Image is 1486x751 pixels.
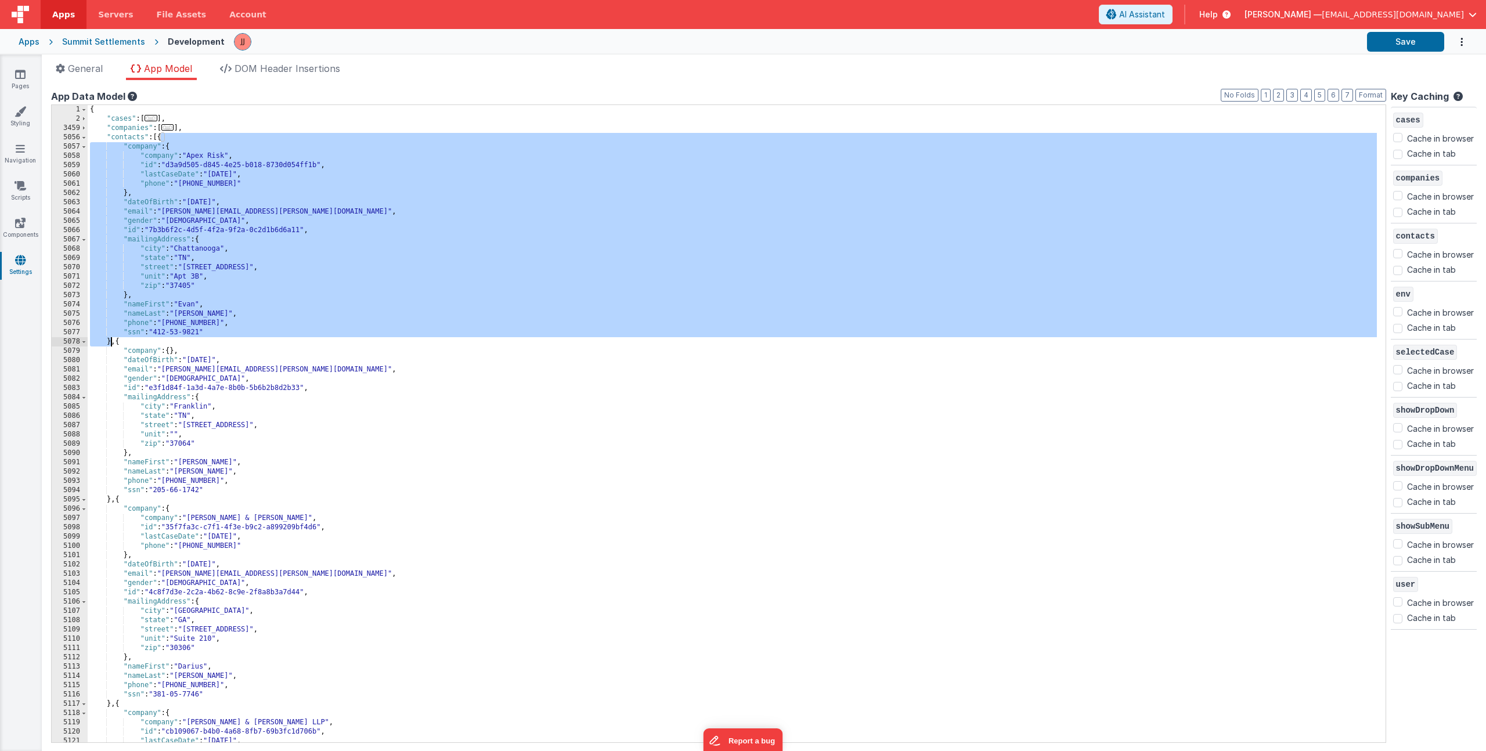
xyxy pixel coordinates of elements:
span: Help [1199,9,1218,20]
span: [EMAIL_ADDRESS][DOMAIN_NAME] [1322,9,1464,20]
div: 5117 [52,699,88,709]
div: 5107 [52,606,88,616]
div: 5120 [52,727,88,736]
div: 5098 [52,523,88,532]
div: 5059 [52,161,88,170]
label: Cache in tab [1407,496,1456,508]
span: Servers [98,9,133,20]
label: Cache in browser [1407,363,1474,377]
button: 4 [1300,89,1312,102]
div: 5113 [52,662,88,671]
label: Cache in tab [1407,380,1456,392]
div: 5101 [52,551,88,560]
div: 5104 [52,579,88,588]
span: env [1393,287,1413,302]
div: 5073 [52,291,88,300]
div: Development [168,36,225,48]
div: 5093 [52,476,88,486]
span: cases [1393,113,1423,128]
button: Format [1355,89,1386,102]
label: Cache in tab [1407,322,1456,334]
div: 5103 [52,569,88,579]
div: 5106 [52,597,88,606]
div: 5060 [52,170,88,179]
div: 1 [52,105,88,114]
div: 5068 [52,244,88,254]
span: user [1393,577,1419,592]
label: Cache in browser [1407,595,1474,609]
div: 5086 [52,411,88,421]
span: [PERSON_NAME] — [1245,9,1322,20]
label: Cache in browser [1407,479,1474,493]
div: 5094 [52,486,88,495]
div: 5061 [52,179,88,189]
div: 5118 [52,709,88,718]
span: DOM Header Insertions [235,63,340,74]
h4: Key Caching [1391,92,1449,102]
div: Apps [19,36,39,48]
label: Cache in tab [1407,147,1456,160]
button: 1 [1261,89,1271,102]
div: 5062 [52,189,88,198]
div: 5082 [52,374,88,384]
div: Summit Settlements [62,36,145,48]
div: 5084 [52,393,88,402]
button: 6 [1328,89,1339,102]
button: 7 [1341,89,1353,102]
span: contacts [1393,229,1438,244]
div: 5090 [52,449,88,458]
div: 5064 [52,207,88,216]
div: 5097 [52,514,88,523]
div: 5067 [52,235,88,244]
label: Cache in tab [1407,205,1456,218]
div: 5058 [52,151,88,161]
label: Cache in browser [1407,189,1474,203]
span: showSubMenu [1393,519,1452,534]
div: 5072 [52,281,88,291]
button: 2 [1273,89,1284,102]
div: 5114 [52,671,88,681]
div: 5063 [52,198,88,207]
div: 2 [52,114,88,124]
label: Cache in browser [1407,305,1474,319]
label: Cache in browser [1407,131,1474,145]
span: Apps [52,9,75,20]
span: selectedCase [1393,345,1458,360]
div: 5096 [52,504,88,514]
div: 5075 [52,309,88,319]
button: 5 [1314,89,1325,102]
label: Cache in browser [1407,247,1474,261]
img: 67cf703950b6d9cd5ee0aacca227d490 [235,34,251,50]
div: 5077 [52,328,88,337]
span: File Assets [157,9,207,20]
div: 5115 [52,681,88,690]
div: 5056 [52,133,88,142]
div: 5112 [52,653,88,662]
label: Cache in tab [1407,612,1456,624]
div: 5116 [52,690,88,699]
span: companies [1393,171,1443,186]
button: Options [1444,30,1467,54]
button: Save [1367,32,1444,52]
span: ... [145,115,157,121]
span: General [68,63,103,74]
div: 5119 [52,718,88,727]
div: 5071 [52,272,88,281]
span: AI Assistant [1119,9,1165,20]
div: 5121 [52,736,88,746]
label: Cache in tab [1407,263,1456,276]
span: App Model [144,63,192,74]
label: Cache in tab [1407,554,1456,566]
button: 3 [1286,89,1298,102]
div: 5087 [52,421,88,430]
button: No Folds [1221,89,1258,102]
button: [PERSON_NAME] — [EMAIL_ADDRESS][DOMAIN_NAME] [1245,9,1477,20]
div: 5083 [52,384,88,393]
div: 5092 [52,467,88,476]
div: 5105 [52,588,88,597]
label: Cache in browser [1407,537,1474,551]
div: 5066 [52,226,88,235]
div: 5074 [52,300,88,309]
div: 5111 [52,644,88,653]
div: App Data Model [51,89,1386,103]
